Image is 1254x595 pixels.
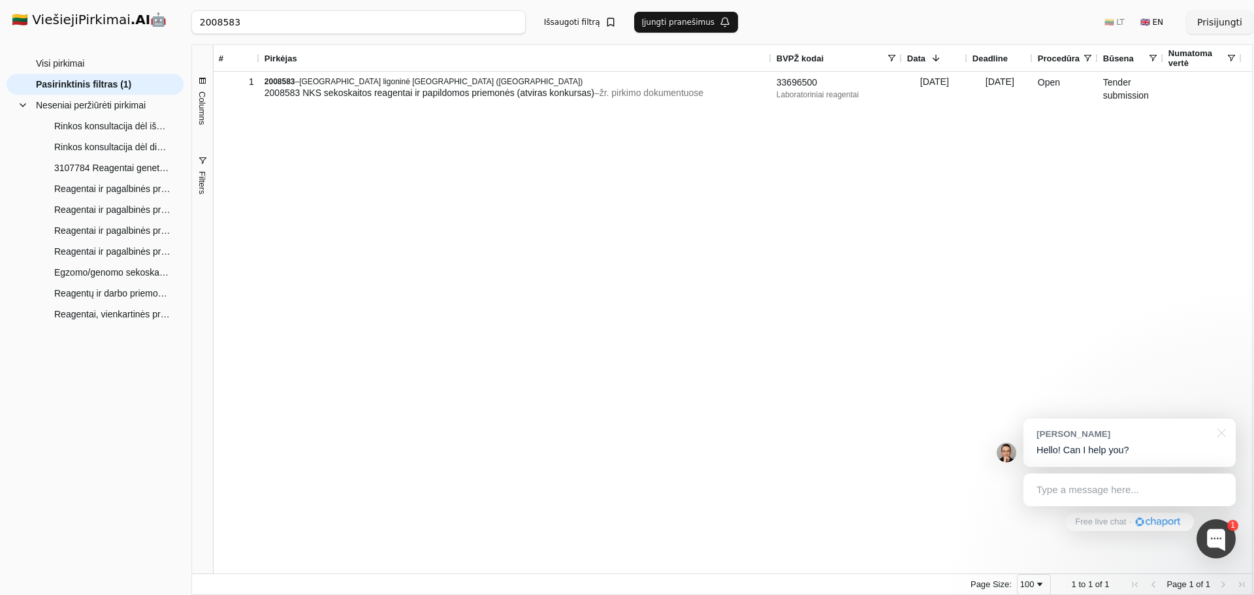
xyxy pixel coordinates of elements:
span: to [1078,579,1085,589]
button: Prisijungti [1187,10,1253,34]
button: Išsaugoti filtrą [536,12,624,33]
span: Free live chat [1075,516,1126,528]
span: Data [907,54,925,63]
span: 1 [1189,579,1193,589]
div: First Page [1130,579,1140,590]
div: Open [1033,72,1098,126]
span: Numatoma vertė [1168,48,1226,68]
button: Įjungti pranešimus [634,12,739,33]
div: Laboratoriniai reagentai [777,89,897,100]
span: BVPŽ kodai [777,54,824,63]
span: Procedūra [1038,54,1080,63]
span: 1 [1104,579,1109,589]
img: Jonas [997,443,1016,462]
span: Egzomo/genomo sekoskaitos tyrimas (10159) [54,263,170,282]
span: Page [1166,579,1186,589]
span: Reagentai ir pagalbinės priemonės Molekulinės genetikos ir citogenetikos laboratorijai (10149) [54,242,170,261]
a: Free live chat· [1065,513,1193,531]
div: Last Page [1236,579,1247,590]
div: Tender submission [1098,72,1163,126]
span: Reagentai ir pagalbinės priemonės mėginių paruošimui, bibliotekų ruošimui (9872) [54,200,170,219]
div: 100 [1020,579,1035,589]
span: 1 [1072,579,1076,589]
p: Hello! Can I help you? [1037,443,1223,457]
span: Pirkėjas [265,54,297,63]
div: Page Size [1017,574,1051,595]
input: Greita paieška... [191,10,526,34]
div: Next Page [1218,579,1229,590]
div: · [1129,516,1132,528]
span: Deadline [973,54,1008,63]
div: Page Size: [971,579,1012,589]
button: 🇬🇧 EN [1133,12,1171,33]
span: Rinkos konsultacija dėl išorinės kokybės kontrolės paslaugų pirkimo pirkimo [54,116,170,136]
span: Reagentai, vienkartinės priemonės ir bioinformatinė analizė naujos kartos sekoskaitai (10401) [54,304,170,324]
span: of [1196,579,1203,589]
span: Rinkos konsultacija dėl didelio efektyvumo skysčių chromatografijos – masių spektrometrijos siste... [54,137,170,157]
div: 1 [1227,520,1238,531]
div: – [265,76,766,87]
span: Columns [197,91,207,125]
span: Visi pirkimai [36,54,84,73]
span: # [219,54,223,63]
span: 1 [1088,579,1093,589]
span: – žr. pirkimo dokumentuose [594,88,703,98]
span: Reagentų ir darbo priemonių, skirtų onkogenetiniams tyrimams naujos kartos sekoskaita pirkimas (1... [54,283,170,303]
span: 2008583 [265,77,295,86]
div: Previous Page [1148,579,1159,590]
span: 1 [1206,579,1210,589]
span: 2008583 NKS sekoskaitos reagentai ir papildomos priemonės (atviras konkursas) [265,88,594,98]
span: Reagentai ir pagalbinės priemonės Biobanko skyriui (10127) - SAK [54,179,170,199]
div: Type a message here... [1023,474,1236,506]
div: 1 [219,72,254,91]
span: Pasirinktinis filtras (1) [36,74,131,94]
span: of [1095,579,1102,589]
div: [PERSON_NAME] [1037,428,1210,440]
span: Neseniai peržiūrėti pirkimai [36,95,146,115]
div: 33696500 [777,76,897,89]
div: [DATE] [967,72,1033,126]
span: Reagentai ir pagalbinės priemonės mėginių paruošimui, bibliotekų ruošimui (10972) [54,221,170,240]
span: Filters [197,171,207,194]
strong: .AI [131,12,151,27]
span: 3107784 Reagentai genetiniams tyrimams (atviras konkursas (supaprastintas pirkimas) [54,158,170,178]
span: [GEOGRAPHIC_DATA] ligoninė [GEOGRAPHIC_DATA] ([GEOGRAPHIC_DATA]) [299,77,583,86]
div: [DATE] [902,72,967,126]
span: Būsena [1103,54,1134,63]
